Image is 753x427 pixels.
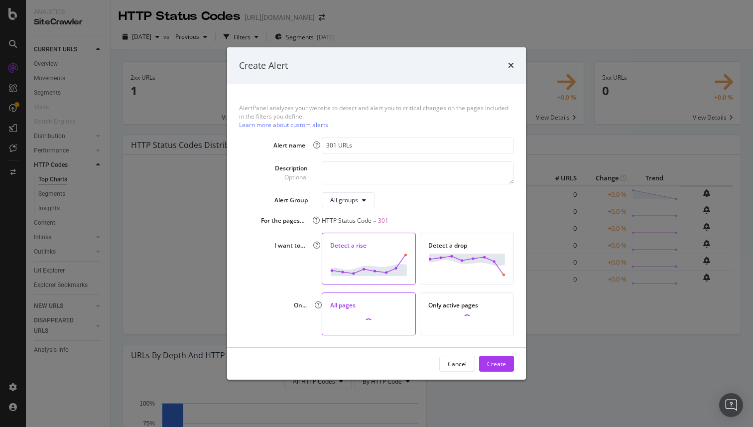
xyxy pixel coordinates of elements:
div: Create Alert [239,59,288,72]
div: modal [227,47,526,380]
button: All groups [322,192,375,208]
div: Cancel [448,360,467,368]
span: HTTP Status Code [322,216,372,225]
div: I want to… [272,241,306,250]
img: W8JFDcoAAAAAElFTkSuQmCC [330,254,407,276]
button: Learn more about custom alerts [239,122,328,128]
button: Create [479,356,514,372]
span: = [373,216,376,225]
button: Cancel [439,356,475,372]
div: Detect a drop [428,241,505,250]
div: All pages [330,301,408,309]
a: Learn more about custom alerts [239,121,328,130]
div: Open Intercom Messenger [719,393,743,417]
div: AlertPanel analyzes your website to detect and alert you to critical changes on the pages include... [239,104,514,129]
span: 301 [378,216,388,225]
div: For the pages… [259,216,305,225]
div: Detect a rise [330,241,407,250]
div: Description [275,164,308,181]
div: On... [290,301,307,309]
div: Alert Group [274,196,308,204]
div: Create [487,360,506,368]
input: Rise of non-indexable pages [322,138,514,153]
div: times [508,59,514,72]
img: AeSs0y7f63iwAAAAAElFTkSuQmCC [428,254,505,276]
div: Alert name [271,141,306,149]
div: All groups [330,196,358,204]
div: Only active pages [428,301,505,309]
div: Optional [275,173,308,181]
